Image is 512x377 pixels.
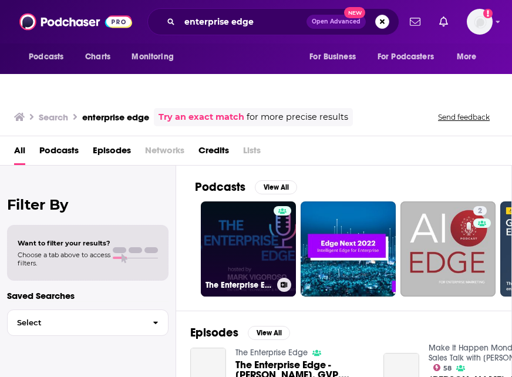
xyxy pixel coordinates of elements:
button: open menu [301,46,370,68]
span: For Podcasters [378,49,434,65]
a: 2 [473,206,487,216]
button: Send feedback [434,112,493,122]
h3: Search [39,112,68,123]
span: Want to filter your results? [18,239,110,247]
span: Logged in as HWdata [467,9,493,35]
button: Open AdvancedNew [306,15,366,29]
span: 2 [478,206,482,217]
h2: Episodes [190,325,238,340]
button: View All [248,326,290,340]
a: PodcastsView All [195,180,297,194]
a: Show notifications dropdown [405,12,425,32]
img: Podchaser - Follow, Share and Rate Podcasts [19,11,132,33]
span: Open Advanced [312,19,361,25]
span: Choose a tab above to access filters. [18,251,110,267]
img: User Profile [467,9,493,35]
svg: Add a profile image [483,9,493,18]
h3: enterprise edge [82,112,149,123]
a: The Enterprise Edge [201,201,296,297]
span: for more precise results [247,110,348,124]
span: Podcasts [29,49,63,65]
span: Networks [145,141,184,165]
span: For Business [309,49,356,65]
button: Show profile menu [467,9,493,35]
span: Select [8,319,143,326]
a: The Enterprise Edge [235,348,308,358]
a: Try an exact match [159,110,244,124]
a: All [14,141,25,165]
span: New [344,7,365,18]
div: Search podcasts, credits, & more... [147,8,399,35]
h2: Filter By [7,196,169,213]
a: Charts [78,46,117,68]
a: EpisodesView All [190,325,290,340]
button: open menu [123,46,188,68]
button: View All [255,180,297,194]
h3: The Enterprise Edge [206,280,272,290]
button: Select [7,309,169,336]
a: 2 [400,201,496,297]
button: open menu [449,46,491,68]
a: 58 [433,364,452,371]
span: More [457,49,477,65]
a: Credits [198,141,229,165]
span: Monitoring [132,49,173,65]
span: Charts [85,49,110,65]
span: 58 [443,366,452,371]
p: Saved Searches [7,290,169,301]
button: open menu [21,46,79,68]
button: open menu [370,46,451,68]
h2: Podcasts [195,180,245,194]
input: Search podcasts, credits, & more... [180,12,306,31]
span: Lists [243,141,261,165]
a: Episodes [93,141,131,165]
a: Show notifications dropdown [434,12,453,32]
a: Podcasts [39,141,79,165]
